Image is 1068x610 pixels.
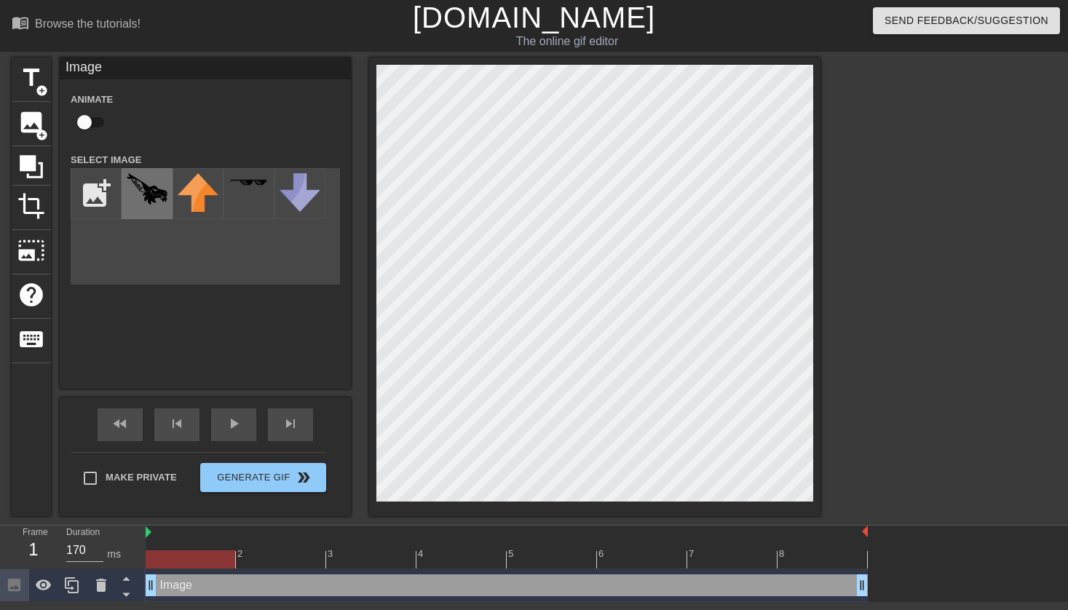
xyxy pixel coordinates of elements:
img: deal-with-it.png [229,178,269,186]
span: menu_book [12,14,29,31]
button: Generate Gif [200,463,326,492]
span: image [17,108,45,136]
span: skip_previous [168,415,186,432]
div: The online gif editor [363,33,771,50]
span: add_circle [36,84,48,97]
span: Generate Gif [206,469,320,486]
span: fast_rewind [111,415,129,432]
div: 4 [418,547,426,561]
a: Browse the tutorials! [12,14,141,36]
div: 3 [328,547,336,561]
span: photo_size_select_large [17,237,45,264]
span: title [17,64,45,92]
div: Browse the tutorials! [35,17,141,30]
span: drag_handle [143,578,158,593]
span: add_circle [36,129,48,141]
button: Send Feedback/Suggestion [873,7,1060,34]
div: Image [60,58,351,79]
img: downvote.png [280,173,320,212]
span: Make Private [106,470,177,485]
span: Send Feedback/Suggestion [885,12,1048,30]
div: 5 [508,547,516,561]
span: drag_handle [855,578,869,593]
div: 2 [237,547,245,561]
a: [DOMAIN_NAME] [413,1,655,33]
img: bound-end.png [862,526,868,537]
div: 6 [598,547,606,561]
div: 7 [689,547,697,561]
span: skip_next [282,415,299,432]
span: play_arrow [225,415,242,432]
label: Duration [66,528,100,537]
span: keyboard [17,325,45,353]
div: Frame [12,526,55,568]
span: help [17,281,45,309]
span: crop [17,192,45,220]
div: 1 [23,536,44,563]
div: 8 [779,547,787,561]
span: double_arrow [295,469,312,486]
label: Select Image [71,153,142,167]
img: upvote.png [178,173,218,212]
label: Animate [71,92,113,107]
div: ms [107,547,121,562]
img: H5x5f-Jormungand%20Vector%20Watermark.png [127,173,167,205]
